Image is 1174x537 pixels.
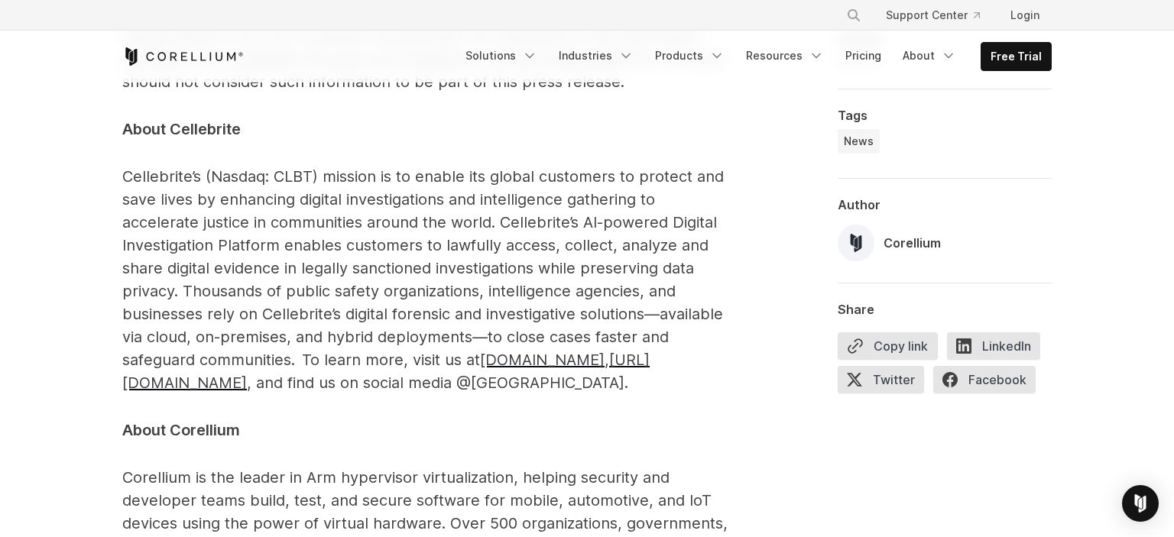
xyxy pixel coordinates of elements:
a: [DOMAIN_NAME] [480,351,605,369]
a: About [893,42,965,70]
div: Navigation Menu [456,42,1052,71]
div: Corellium [884,234,941,252]
div: Navigation Menu [828,2,1052,29]
span: Twitter [838,366,924,393]
span: About Corellium [122,421,240,439]
a: News [838,129,880,154]
a: Support Center [874,2,992,29]
a: LinkedIn [947,332,1049,366]
a: Resources [737,42,833,70]
span: , [605,351,609,369]
div: Tags [838,108,1052,123]
span: News [844,134,874,149]
a: Twitter [838,366,933,400]
a: Facebook [933,366,1045,400]
button: Copy link [838,332,938,360]
a: Free Trial [981,43,1051,70]
span: Cellebrite’s (Nasdaq: CLBT) mission is to enable its global customers to protect and save lives b... [122,167,724,369]
span: About Cellebrite [122,120,241,138]
div: Open Intercom Messenger [1122,485,1159,522]
img: Corellium [838,225,874,261]
a: Corellium Home [122,47,244,66]
span: , and find us on social media @[GEOGRAPHIC_DATA]. [247,374,628,392]
div: Share [838,302,1052,317]
a: Industries [550,42,643,70]
a: Solutions [456,42,546,70]
a: Pricing [836,42,890,70]
a: Login [998,2,1052,29]
span: LinkedIn [947,332,1040,360]
span: Facebook [933,366,1036,393]
a: Products [646,42,734,70]
button: Search [840,2,868,29]
div: Author [838,197,1052,212]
